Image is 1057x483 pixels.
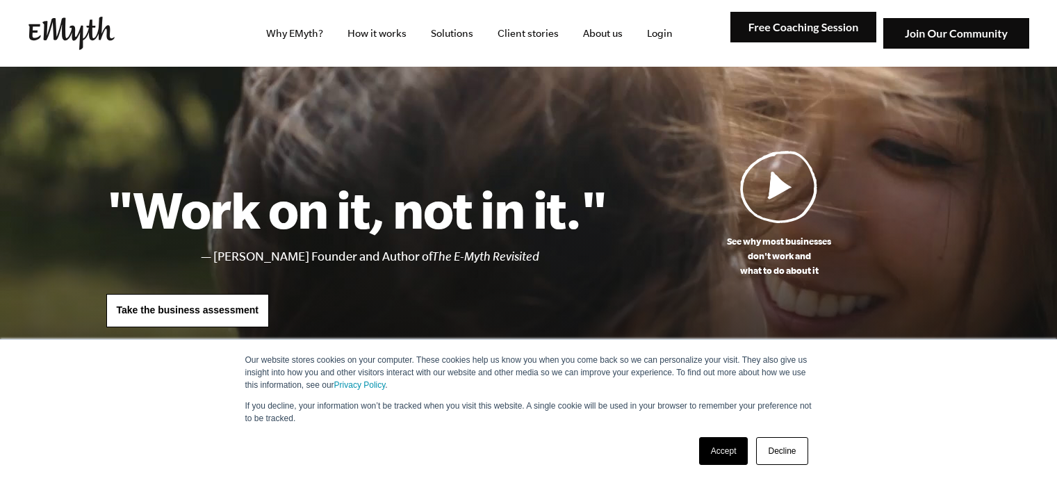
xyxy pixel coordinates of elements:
a: Privacy Policy [334,380,386,390]
img: Free Coaching Session [730,12,876,43]
span: Take the business assessment [117,304,259,316]
a: Accept [699,437,748,465]
p: See why most businesses don't work and what to do about it [607,234,951,278]
a: Take the business assessment [106,294,269,327]
img: Play Video [740,150,818,223]
a: See why most businessesdon't work andwhat to do about it [607,150,951,278]
img: Join Our Community [883,18,1029,49]
a: Decline [756,437,808,465]
img: EMyth [28,17,115,50]
h1: "Work on it, not in it." [106,179,607,240]
i: The E-Myth Revisited [432,249,539,263]
p: If you decline, your information won’t be tracked when you visit this website. A single cookie wi... [245,400,812,425]
li: [PERSON_NAME] Founder and Author of [213,247,607,267]
p: Our website stores cookies on your computer. These cookies help us know you when you come back so... [245,354,812,391]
